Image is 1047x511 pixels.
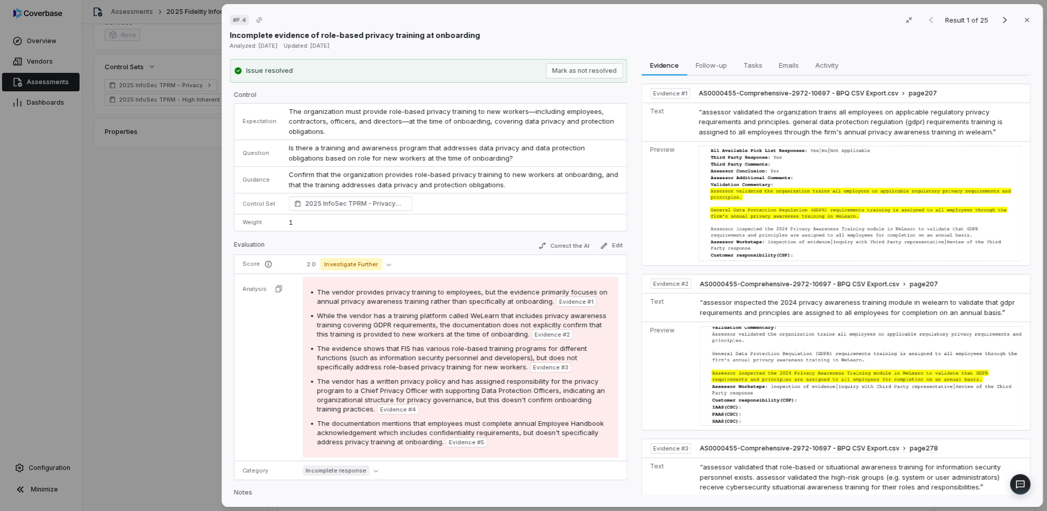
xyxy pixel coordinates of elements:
[909,444,938,453] span: page 278
[230,42,278,49] span: Analyzed: [DATE]
[699,89,937,98] button: AS0000455-Comprehensive-2972-10697 - BPQ CSV Export.csvpage207
[289,107,616,135] span: The organization must provide role-based privacy training to new workers—including employees, con...
[289,170,618,190] p: Confirm that the organization provides role-based privacy training to new workers at onboarding, ...
[642,103,694,142] td: Text
[317,288,608,305] span: The vendor provides privacy training to employees, but the evidence primarily focuses on annual p...
[533,363,568,371] span: Evidence # 3
[380,405,416,414] span: Evidence # 4
[303,258,395,270] button: 2.0Investigate Further
[243,467,290,475] p: Category
[243,117,277,125] p: Expectation
[700,444,938,453] button: AS0000455-Comprehensive-2972-10697 - BPQ CSV Export.csvpage278
[230,30,480,41] p: Incomplete evidence of role-based privacy training at onboarding
[234,91,627,103] p: Control
[449,438,484,446] span: Evidence # 5
[317,311,607,338] span: While the vendor has a training platform called WeLearn that includes privacy awareness training ...
[596,240,627,252] button: Edit
[642,142,694,266] td: Preview
[995,14,1015,26] button: Next result
[289,144,587,162] span: Is there a training and awareness program that addresses data privacy and data protection obligat...
[700,280,938,289] button: AS0000455-Comprehensive-2972-10697 - BPQ CSV Export.csvpage207
[234,241,265,253] p: Evaluation
[740,58,767,72] span: Tasks
[250,11,268,29] button: Copy link
[653,89,687,97] span: Evidence # 1
[699,89,898,97] span: AS0000455-Comprehensive-2972-10697 - BPQ CSV Export.csv
[233,16,246,24] span: # P.4
[653,444,688,453] span: Evidence # 3
[289,218,293,226] span: 1
[646,58,683,72] span: Evidence
[945,14,991,26] p: Result 1 of 25
[811,58,843,72] span: Activity
[535,330,570,339] span: Evidence # 2
[234,488,627,501] p: Notes
[700,444,899,453] span: AS0000455-Comprehensive-2972-10697 - BPQ CSV Export.csv
[642,322,695,430] td: Preview
[303,465,370,476] span: Incomplete response
[546,63,623,78] button: Mark as not resolved
[305,199,407,209] span: 2025 InfoSec TPRM - Privacy Training and Awareness
[320,258,382,270] span: Investigate Further
[775,58,803,72] span: Emails
[559,298,593,306] span: Evidence # 1
[653,280,688,288] span: Evidence # 2
[243,219,277,226] p: Weight
[700,280,899,288] span: AS0000455-Comprehensive-2972-10697 - BPQ CSV Export.csv
[699,108,1002,136] span: “assessor validated the organization trains all employees on applicable regulatory privacy requir...
[700,298,1015,317] span: “assessor inspected the 2024 privacy awareness training module in welearn to validate that gdpr r...
[243,200,277,208] p: Control Set
[284,42,329,49] span: Updated: [DATE]
[909,280,938,288] span: page 207
[642,458,695,497] td: Text
[317,344,587,371] span: The evidence shows that FIS has various role-based training programs for different functions (suc...
[692,58,731,72] span: Follow-up
[243,285,267,293] p: Analysis
[317,377,605,413] span: The vendor has a written privacy policy and has assigned responsibility for the privacy program t...
[534,240,594,252] button: Correct the AI
[317,419,604,446] span: The documentation mentions that employees must complete annual Employee Handbook acknowledgement ...
[243,149,277,157] p: Question
[246,66,293,76] div: Issue resolved
[700,463,1000,491] span: “assessor validated that role-based or situational awareness training for information security pe...
[642,293,695,322] td: Text
[243,260,290,268] p: Score
[908,89,937,97] span: page 207
[243,176,277,184] p: Guidance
